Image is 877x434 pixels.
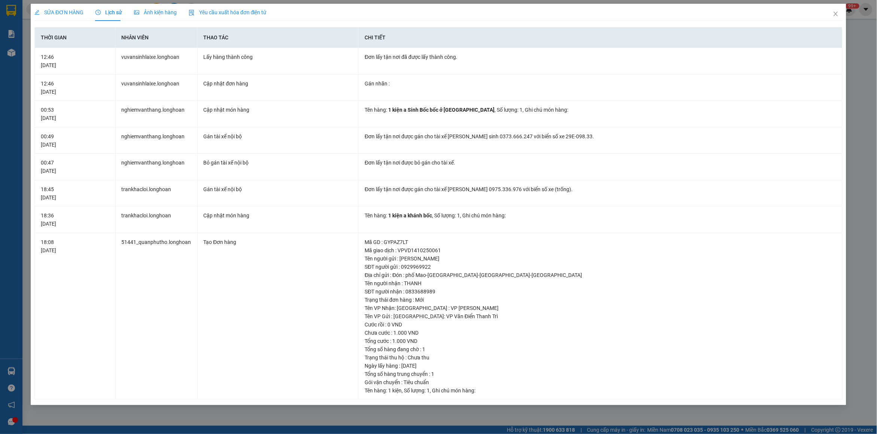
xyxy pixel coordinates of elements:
[833,11,839,17] span: close
[204,79,353,88] div: Cập nhật đơn hàng
[116,75,198,101] td: vuvansinhlaixe.longhoan
[365,296,836,304] div: Trạng thái đơn hàng : Mới
[41,106,109,122] div: 00:53 [DATE]
[365,254,836,263] div: Tên người gửi : [PERSON_NAME]
[365,246,836,254] div: Mã giao dịch : VPVD1410250061
[365,185,836,193] div: Đơn lấy tận nơi được gán cho tài xế [PERSON_NAME] 0975.336.976 với biển số xe (trống).
[41,132,109,149] div: 00:49 [DATE]
[189,10,195,16] img: icon
[359,27,843,48] th: Chi tiết
[388,107,494,113] span: 1 kiện a Sinh Bốc bốc ở [GEOGRAPHIC_DATA]
[365,386,836,395] div: Tên hàng: , Số lượng: , Ghi chú món hàng:
[365,106,836,114] div: Tên hàng: , Số lượng: , Ghi chú món hàng:
[365,370,836,378] div: Tổng số hàng trung chuyển : 1
[388,213,432,218] span: 1 kiện a khánh bốc
[34,10,40,15] span: edit
[365,159,836,167] div: Đơn lấy tận nơi được bỏ gán cho tài xế.
[427,388,430,394] span: 1
[116,180,198,207] td: trankhacloi.longhoan
[189,9,267,15] span: Yêu cầu xuất hóa đơn điện tử
[204,185,353,193] div: Gán tài xế nội bộ
[204,159,353,167] div: Bỏ gán tài xế nội bộ
[116,233,198,400] td: 51441_quanphutho.longhoan
[365,304,836,312] div: Tên VP Nhận: [GEOGRAPHIC_DATA] : VP [PERSON_NAME]
[204,211,353,220] div: Cập nhật món hàng
[520,107,523,113] span: 1
[116,127,198,154] td: nghiemvanthang.longhoan
[204,53,353,61] div: Lấy hàng thành công
[41,79,109,96] div: 12:46 [DATE]
[365,329,836,337] div: Chưa cước : 1.000 VND
[198,27,359,48] th: Thao tác
[365,353,836,362] div: Trạng thái thu hộ : Chưa thu
[134,9,177,15] span: Ảnh kiện hàng
[365,378,836,386] div: Gói vận chuyển : Tiêu chuẩn
[365,271,836,279] div: Địa chỉ gửi : Đón : phố Mao-[GEOGRAPHIC_DATA]-[GEOGRAPHIC_DATA]-[GEOGRAPHIC_DATA]
[365,287,836,296] div: SĐT người nhận : 0833688989
[457,213,460,218] span: 1
[35,27,116,48] th: Thời gian
[95,9,122,15] span: Lịch sử
[116,207,198,233] td: trankhacloi.longhoan
[116,154,198,180] td: nghiemvanthang.longhoan
[365,312,836,320] div: Tên VP Gửi : [GEOGRAPHIC_DATA]: VP Văn Điển Thanh Trì
[116,48,198,75] td: vuvansinhlaixe.longhoan
[95,10,101,15] span: clock-circle
[204,238,353,246] div: Tạo Đơn hàng
[365,53,836,61] div: Đơn lấy tận nơi đã được lấy thành công.
[134,10,139,15] span: picture
[116,101,198,127] td: nghiemvanthang.longhoan
[365,263,836,271] div: SĐT người gửi : 0929969922
[204,106,353,114] div: Cập nhật món hàng
[41,211,109,228] div: 18:36 [DATE]
[365,279,836,287] div: Tên người nhận : THANH
[34,9,83,15] span: SỬA ĐƠN HÀNG
[365,79,836,88] div: Gán nhãn :
[365,337,836,345] div: Tổng cước : 1.000 VND
[825,4,846,25] button: Close
[41,238,109,254] div: 18:08 [DATE]
[41,53,109,69] div: 12:46 [DATE]
[204,132,353,141] div: Gán tài xế nội bộ
[365,211,836,220] div: Tên hàng: , Số lượng: , Ghi chú món hàng:
[365,132,836,141] div: Đơn lấy tận nơi được gán cho tài xế [PERSON_NAME] sinh 0373.666.247 với biển số xe 29E-098.33.
[41,185,109,202] div: 18:45 [DATE]
[365,320,836,329] div: Cước rồi : 0 VND
[41,159,109,175] div: 00:47 [DATE]
[388,388,402,394] span: 1 kiện
[365,238,836,246] div: Mã GD : GYPAZ7LT
[365,345,836,353] div: Tổng số hàng đang chờ : 1
[116,27,198,48] th: Nhân viên
[365,362,836,370] div: Ngày lấy hàng : [DATE]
